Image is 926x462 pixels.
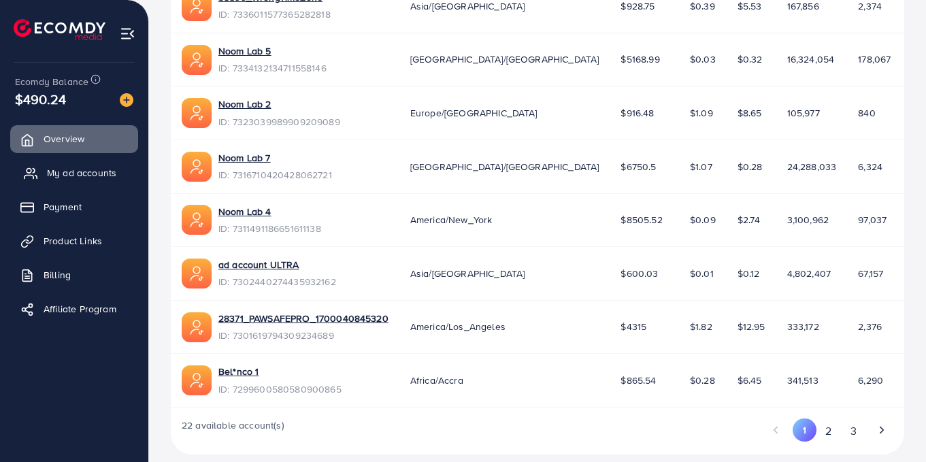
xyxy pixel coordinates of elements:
[621,160,656,174] span: $6750.5
[218,7,331,21] span: ID: 7336011577365282818
[787,106,820,120] span: 105,977
[690,160,712,174] span: $1.07
[15,75,88,88] span: Ecomdy Balance
[621,106,654,120] span: $916.48
[10,193,138,220] a: Payment
[858,374,883,387] span: 6,290
[120,93,133,107] img: image
[14,19,105,40] img: logo
[621,213,662,227] span: $8505.52
[218,382,342,396] span: ID: 7299600580580900865
[15,89,66,109] span: $490.24
[410,52,599,66] span: [GEOGRAPHIC_DATA]/[GEOGRAPHIC_DATA]
[47,166,116,180] span: My ad accounts
[858,267,883,280] span: 67,157
[218,97,271,111] a: Noom Lab 2
[410,267,525,280] span: Asia/[GEOGRAPHIC_DATA]
[218,151,271,165] a: Noom Lab 7
[182,259,212,288] img: ic-ads-acc.e4c84228.svg
[10,261,138,288] a: Billing
[120,26,135,42] img: menu
[858,213,887,227] span: 97,037
[738,213,761,227] span: $2.74
[10,295,138,323] a: Affiliate Program
[182,312,212,342] img: ic-ads-acc.e4c84228.svg
[182,45,212,75] img: ic-ads-acc.e4c84228.svg
[182,152,212,182] img: ic-ads-acc.e4c84228.svg
[44,302,116,316] span: Affiliate Program
[410,106,538,120] span: Europe/[GEOGRAPHIC_DATA]
[858,320,882,333] span: 2,376
[10,227,138,254] a: Product Links
[690,52,716,66] span: $0.03
[690,374,715,387] span: $0.28
[738,106,762,120] span: $8.65
[44,132,84,146] span: Overview
[218,275,336,288] span: ID: 7302440274435932162
[621,374,656,387] span: $865.54
[787,320,819,333] span: 333,172
[218,258,299,271] a: ad account ULTRA
[621,52,659,66] span: $5168.99
[218,312,388,325] a: 28371_PAWSAFEPRO_1700040845320
[218,115,340,129] span: ID: 7323039989909209089
[690,106,713,120] span: $1.09
[10,159,138,186] a: My ad accounts
[787,374,818,387] span: 341,513
[44,200,82,214] span: Payment
[868,401,916,452] iframe: Chat
[182,418,284,444] span: 22 available account(s)
[738,320,765,333] span: $12.95
[690,213,716,227] span: $0.09
[858,106,875,120] span: 840
[410,160,599,174] span: [GEOGRAPHIC_DATA]/[GEOGRAPHIC_DATA]
[218,222,321,235] span: ID: 7311491186651611138
[218,365,259,378] a: Bel*nco 1
[218,205,271,218] a: Noom Lab 4
[787,267,831,280] span: 4,802,407
[44,234,102,248] span: Product Links
[738,52,763,66] span: $0.32
[858,160,882,174] span: 6,324
[182,365,212,395] img: ic-ads-acc.e4c84228.svg
[621,267,658,280] span: $600.03
[787,160,837,174] span: 24,288,033
[218,61,327,75] span: ID: 7334132134711558146
[218,329,388,342] span: ID: 7301619794309234689
[621,320,646,333] span: $4315
[738,160,763,174] span: $0.28
[690,320,712,333] span: $1.82
[182,98,212,128] img: ic-ads-acc.e4c84228.svg
[182,205,212,235] img: ic-ads-acc.e4c84228.svg
[738,267,760,280] span: $0.12
[787,213,829,227] span: 3,100,962
[816,418,841,444] button: Go to page 2
[690,267,714,280] span: $0.01
[410,213,493,227] span: America/New_York
[841,418,865,444] button: Go to page 3
[858,52,891,66] span: 178,067
[410,320,506,333] span: America/Los_Angeles
[218,44,271,58] a: Noom Lab 5
[793,418,816,442] button: Go to page 1
[44,268,71,282] span: Billing
[410,374,463,387] span: Africa/Accra
[218,168,332,182] span: ID: 7316710420428062721
[765,418,893,444] ul: Pagination
[787,52,835,66] span: 16,324,054
[10,125,138,152] a: Overview
[738,374,762,387] span: $6.45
